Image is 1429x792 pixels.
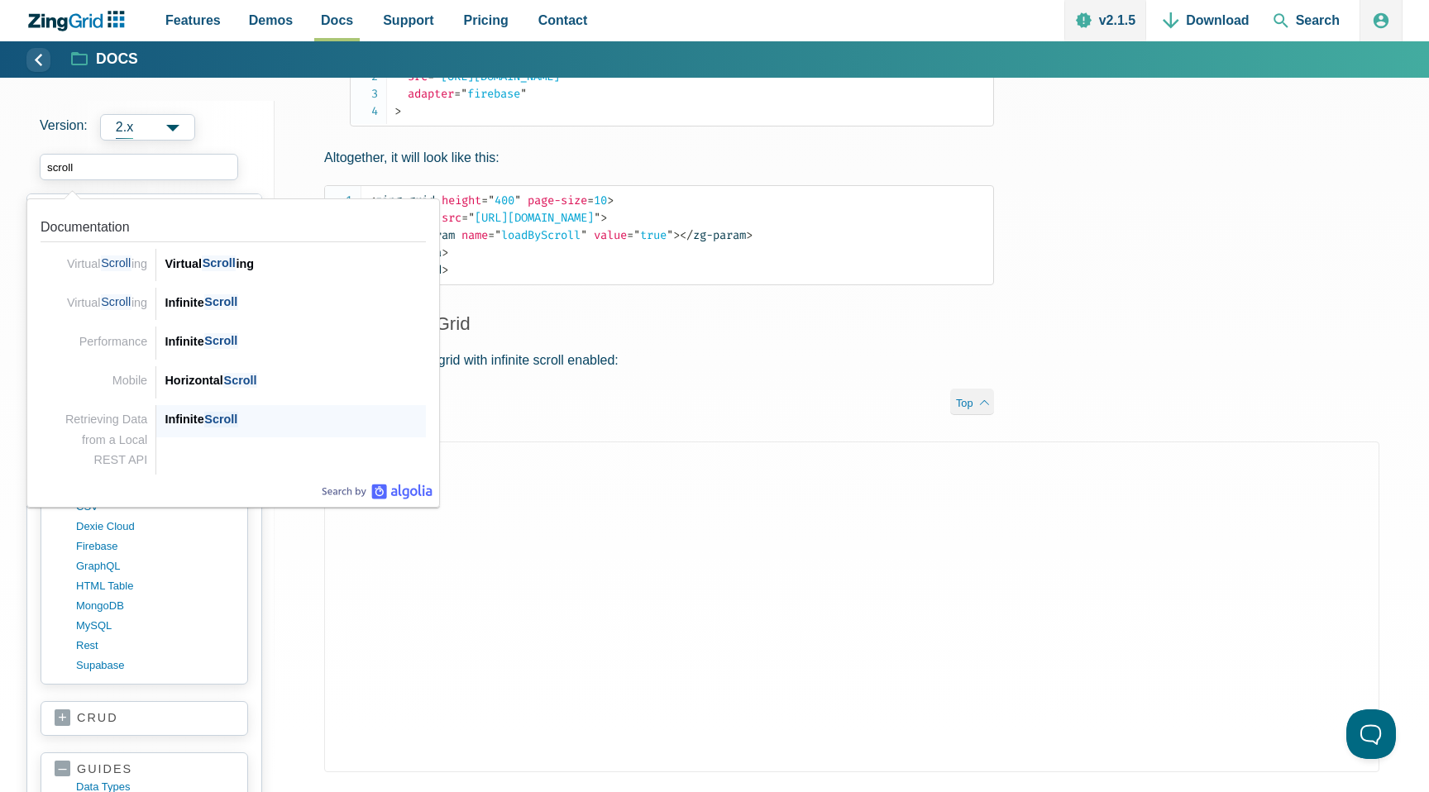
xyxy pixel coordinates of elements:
span: Pricing [464,9,509,31]
span: > [394,104,401,118]
span: " [461,87,467,101]
span: Version: [40,114,88,141]
a: Link to the result [34,281,433,320]
div: Horizontal [165,370,426,390]
iframe: Help Scout Beacon - Open [1346,709,1396,759]
span: Features [165,9,221,31]
a: Link to the result [34,360,433,398]
span: height [442,193,481,208]
a: GraphQL [76,556,234,576]
span: Support [383,9,433,31]
span: < [369,193,375,208]
a: Link to the result [34,206,433,281]
span: Scroll [204,294,238,310]
span: > [442,263,448,277]
span: 400 [481,193,521,208]
span: = [454,87,461,101]
a: Infinite Scroll Grid [324,313,471,334]
a: Docs [72,50,138,69]
a: Link to the result [34,398,433,475]
span: Virtual ing [67,255,147,271]
span: > [442,246,448,260]
span: = [627,228,633,242]
span: " [667,228,673,242]
span: loadByScroll [488,228,587,242]
span: Demos [249,9,293,31]
div: Search by [322,484,433,500]
a: dexie cloud [76,517,234,537]
span: 10 [587,193,607,208]
span: zg-param [680,228,746,242]
span: " [594,211,600,225]
div: Infinite [165,409,426,429]
span: " [581,228,587,242]
div: Infinite [165,332,426,351]
span: value [594,228,627,242]
span: zing-grid [369,193,435,208]
span: Documentation [41,220,130,234]
span: Scroll [204,412,238,427]
span: = [488,228,495,242]
span: > [673,228,680,242]
span: > [746,228,753,242]
span: Scroll [202,255,236,271]
label: Versions [40,114,261,141]
p: Altogether, it will look like this: [324,146,994,169]
strong: Docs [96,52,138,67]
span: Retrieving Data from a Local REST API [65,413,147,466]
a: guides [55,761,234,777]
a: HTML table [76,576,234,596]
span: > [600,211,607,225]
span: true [627,228,673,242]
span: name [461,228,488,242]
a: crud [55,710,234,727]
span: Scroll [223,373,257,389]
a: MongoDB [76,596,234,616]
input: search input [40,154,238,180]
span: " [468,211,475,225]
span: firebase [454,87,527,101]
span: page-size [528,193,587,208]
span: Docs [321,9,353,31]
span: " [495,228,501,242]
span: [URL][DOMAIN_NAME] [461,211,600,225]
a: Algolia [322,484,433,500]
span: = [481,193,488,208]
span: </ [680,228,693,242]
a: supabase [76,656,234,675]
a: firebase [76,537,234,556]
span: Scroll [101,294,131,310]
a: Link to the result [34,320,433,359]
span: " [488,193,495,208]
span: Virtual ing [67,294,147,310]
span: " [520,87,527,101]
div: Virtual ing [165,254,426,274]
iframe: Demo loaded in iFrame [324,441,1379,772]
span: src [442,211,461,225]
span: Scroll [101,255,131,271]
a: MySQL [76,616,234,636]
p: Here is a complete grid with infinite scroll enabled: [324,349,994,371]
span: Scroll [204,333,238,349]
a: rest [76,636,234,656]
span: adapter [408,87,454,101]
span: Performance [79,335,147,348]
div: Infinite [165,293,426,313]
span: > [607,193,614,208]
span: = [461,211,468,225]
span: " [633,228,640,242]
span: = [587,193,594,208]
span: Mobile [112,374,147,387]
a: ZingChart Logo. Click to return to the homepage [26,11,133,31]
span: " [514,193,521,208]
span: Contact [538,9,588,31]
